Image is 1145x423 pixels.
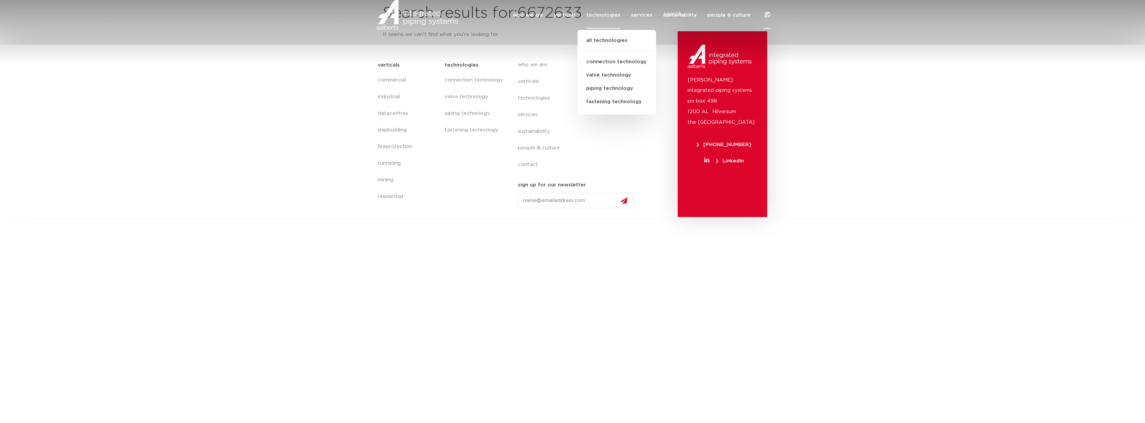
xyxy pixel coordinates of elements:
[697,142,751,147] span: [PHONE_NUMBER]
[688,75,757,128] p: [PERSON_NAME] integrated piping systems po box 498 1200 AL Hilversum the [GEOGRAPHIC_DATA]
[445,122,505,138] a: fastening technology
[716,158,744,163] span: LinkedIn
[513,2,543,29] a: who we are
[663,2,697,29] a: sustainability
[577,55,656,69] a: connection technology
[445,89,505,105] a: valve technology
[577,82,656,95] a: piping technology
[577,95,656,108] a: fastening technology
[688,158,761,163] a: LinkedIn
[577,30,656,114] ul: technologies
[378,155,438,172] a: tunneling
[518,57,640,73] a: who we are
[621,197,627,204] img: send.svg
[518,140,640,156] a: people & culture
[378,172,438,188] a: mining
[577,69,656,82] a: valve technology
[518,180,586,190] h5: sign up for our newsletter
[518,73,640,90] a: verticals
[577,37,656,51] a: all technologies
[378,138,438,155] a: fireprotection
[518,123,640,140] a: sustainability
[445,72,505,89] a: connection technology
[378,122,438,138] a: shipbuilding
[378,188,438,205] a: residential
[707,2,751,29] a: people & culture
[518,57,640,173] nav: Menu
[378,89,438,105] a: industrial
[513,2,751,29] nav: Menu
[445,60,479,71] h5: technologies
[378,72,438,89] a: commercial
[586,2,620,29] a: technologies
[518,156,640,173] a: contact
[378,60,400,71] h5: verticals
[445,72,505,138] nav: Menu
[631,2,652,29] a: services
[554,2,576,29] a: verticals
[518,193,634,208] input: name@emailaddress.com
[688,142,761,147] a: [PHONE_NUMBER]
[518,106,640,123] a: services
[378,105,438,122] a: datacentres
[378,72,438,205] nav: Menu
[445,105,505,122] a: piping technology
[518,90,640,106] a: technologies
